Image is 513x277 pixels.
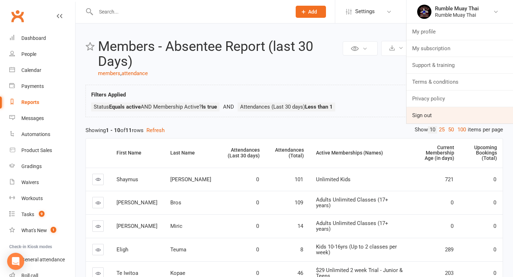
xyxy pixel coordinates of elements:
[272,147,304,158] div: Attendances (Total)
[94,7,286,17] input: Search...
[21,257,65,262] div: General attendance
[295,199,303,206] span: 109
[170,223,182,229] span: Miric
[9,126,75,142] a: Automations
[116,150,158,156] div: First Name
[141,104,217,110] span: AND Membership Active?
[170,150,212,156] div: Last Name
[493,176,496,183] span: 0
[355,4,375,20] span: Settings
[9,190,75,207] a: Workouts
[170,176,211,183] span: [PERSON_NAME]
[21,67,41,73] div: Calendar
[316,244,397,256] span: Kids 10-16yrs (Up to 2 classes per week)
[256,270,259,276] span: 0
[109,104,141,110] strong: Equals active
[316,197,388,209] span: Adults Unlimited Classes (17+ years)
[296,6,326,18] button: Add
[116,199,157,206] span: [PERSON_NAME]
[98,70,120,77] a: members
[406,23,513,40] a: My profile
[316,150,404,156] div: Active Memberships (Names)
[493,199,496,206] span: 0
[305,104,333,110] strong: Less than 1
[9,7,26,25] a: Clubworx
[406,90,513,107] a: Privacy policy
[9,46,75,62] a: People
[406,57,513,73] a: Support & training
[406,107,513,124] a: Sign out
[39,211,45,217] span: 9
[437,126,446,134] a: 25
[7,253,24,270] div: Open Intercom Messenger
[9,30,75,46] a: Dashboard
[445,246,454,253] span: 289
[240,104,333,110] span: Attendances (Last 30 days)
[21,211,34,217] div: Tasks
[51,227,56,233] span: 1
[170,199,181,206] span: Bros
[85,126,503,135] div: Showing of rows
[406,74,513,90] a: Terms & conditions
[316,176,351,183] span: Unlimited Kids
[406,40,513,57] a: My subscription
[297,223,303,229] span: 14
[456,126,468,134] a: 100
[445,176,454,183] span: 721
[21,131,50,137] div: Automations
[9,142,75,158] a: Product Sales
[415,126,503,134] div: Show items per page
[417,5,431,19] img: thumb_image1688088946.png
[316,220,388,232] span: Adults Unlimited Classes (17+ years)
[428,126,437,134] a: 10
[91,92,126,98] strong: Filters Applied
[493,246,496,253] span: 0
[125,127,132,134] strong: 11
[9,78,75,94] a: Payments
[21,51,36,57] div: People
[98,39,341,69] h2: Members - Absentee Report (last 30 Days)
[256,223,259,229] span: 0
[9,223,75,239] a: What's New1
[295,176,303,183] span: 101
[21,195,43,201] div: Workouts
[170,270,185,276] span: Kopae
[21,99,39,105] div: Reports
[21,83,44,89] div: Payments
[21,147,52,153] div: Product Sales
[451,199,454,206] span: 0
[116,246,128,253] span: Eligh
[256,176,259,183] span: 0
[9,174,75,190] a: Waivers
[120,70,121,77] span: ,
[116,223,157,229] span: [PERSON_NAME]
[121,70,148,77] a: attendance
[94,104,141,110] span: Status
[116,176,138,183] span: Shaymus
[435,12,479,18] div: Rumble Muay Thai
[416,145,454,161] div: Current Membership Age (in days)
[466,145,497,161] div: Upcoming Bookings (Total)
[256,246,259,253] span: 0
[9,158,75,174] a: Gradings
[146,126,165,135] button: Refresh
[451,223,454,229] span: 0
[21,163,42,169] div: Gradings
[21,115,44,121] div: Messages
[21,179,39,185] div: Waivers
[9,110,75,126] a: Messages
[9,94,75,110] a: Reports
[493,223,496,229] span: 0
[493,270,496,276] span: 0
[9,207,75,223] a: Tasks 9
[435,5,479,12] div: Rumble Muay Thai
[170,246,186,253] span: Teuma
[106,127,120,134] strong: 1 - 10
[21,228,47,233] div: What's New
[445,270,454,276] span: 203
[21,35,46,41] div: Dashboard
[308,9,317,15] span: Add
[9,62,75,78] a: Calendar
[9,252,75,268] a: General attendance kiosk mode
[300,246,303,253] span: 8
